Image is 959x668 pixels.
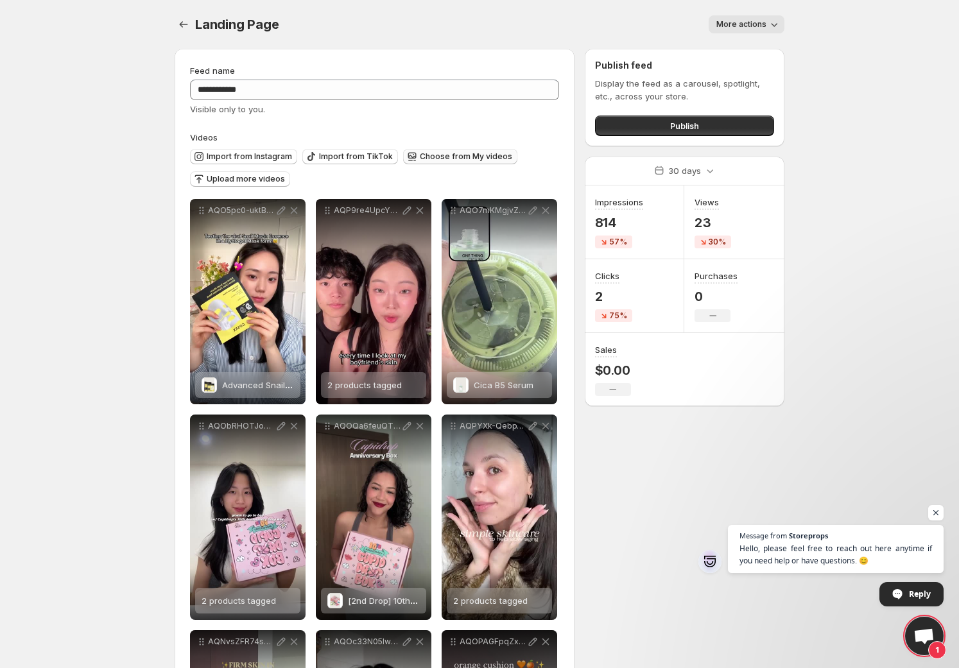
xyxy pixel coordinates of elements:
[202,595,276,606] span: 2 products tagged
[319,151,393,162] span: Import from TikTok
[442,415,557,620] div: AQPYXk-QebpTToyytnUaYj-G5jQ-ZYYECEa1diypRJt1gPeVhq6i-x6HijcMd5Wp3GbBmUtQZYLqVB8nHejBI1IBJ1qY0Pudb...
[670,119,699,132] span: Publish
[403,149,517,164] button: Choose from My videos
[222,380,466,390] span: Advanced Snail Mucin Glass Glow Hydrogel Mask (3 Sheets)
[905,617,944,655] a: Open chat
[316,199,431,404] div: AQP9re4UpcYVeJqCpAFThp00PzXdHfW4-88zZBYEvYrsFAveNHTwY9Bbnli1IibLQmgcqr3av0VFlYqYMS2OFaz4hr1u2dVMT...
[334,421,401,431] p: AQOQa6feuQTV3zmn9rQQn9VHeOBT9iuG6c2DqyttZD61a6CE0xEMOkUGwASALna0LAe2NRevdA8pgP9lsmsQze_Jkyp51fxU7...
[195,17,279,32] span: Landing Page
[207,151,292,162] span: Import from Instagram
[695,215,731,230] p: 23
[460,205,526,216] p: AQO7mKMgjvZ8SEbaVh0v4lt_lYUvMciSR7Q6Ydw4p8W_aaJhx63LMN1aJMUAzosCv5RcsD4jR_2miXuBJAwZRasBpqupsFWum...
[609,311,627,321] span: 75%
[190,415,306,620] div: AQObRHOTJozFYqaiXq60dAqIZrmHf13f0g7-EOop0Xa1z2A6V9KAuGcnIzrpO5JXCqD9ybSWawbdjBQs4uF3xxtHE-_ZYkNaF...
[595,270,619,282] h3: Clicks
[739,532,787,539] span: Message from
[595,116,774,136] button: Publish
[327,380,402,390] span: 2 products tagged
[595,215,643,230] p: 814
[190,65,235,76] span: Feed name
[460,637,526,647] p: AQOPAGFpqZxViVkBwI2ejB61zJ2Dm4_fbOZk2nv6_Nky44Bv8zzIxjIT1WR2t43d5CrizDaOWib88ecx2s3SjrqF_BcJelMor...
[595,196,643,209] h3: Impressions
[334,205,401,216] p: AQP9re4UpcYVeJqCpAFThp00PzXdHfW4-88zZBYEvYrsFAveNHTwY9Bbnli1IibLQmgcqr3av0VFlYqYMS2OFaz4hr1u2dVMT...
[595,363,631,378] p: $0.00
[334,637,401,647] p: AQOc33N05IwmmY5Mj_OEqxJETzkXM26G1DmOfQarbntXy7M9NSUnXWna5a-afZgz5_S1RvArmWst7ZldQe5kl1QTxyhktYBk_...
[709,15,784,33] button: More actions
[695,289,738,304] p: 0
[595,59,774,72] h2: Publish feed
[302,149,398,164] button: Import from TikTok
[460,421,526,431] p: AQPYXk-QebpTToyytnUaYj-G5jQ-ZYYECEa1diypRJt1gPeVhq6i-x6HijcMd5Wp3GbBmUtQZYLqVB8nHejBI1IBJ1qY0Pudb...
[207,174,285,184] span: Upload more videos
[208,637,275,647] p: AQNvsZFR74s9QhesBT5Unr7nh5RfAagM4CiwOBF0lBQKMw-StDM3mmGC_r_exhkoGogi2rWdkNkuIM6jeWPvSFrX_y9S_N-sr...
[739,542,932,567] span: Hello, please feel free to reach out here anytime if you need help or have questions. 😊
[595,289,632,304] p: 2
[928,641,946,659] span: 1
[420,151,512,162] span: Choose from My videos
[474,380,533,390] span: Cica B5 Serum
[190,104,265,114] span: Visible only to you.
[595,343,617,356] h3: Sales
[695,196,719,209] h3: Views
[316,415,431,620] div: AQOQa6feuQTV3zmn9rQQn9VHeOBT9iuG6c2DqyttZD61a6CE0xEMOkUGwASALna0LAe2NRevdA8pgP9lsmsQze_Jkyp51fxU7...
[190,199,306,404] div: AQO5pc0-uktB9KREQSqzJhKjglfd0oRbMpWCf4djbWW7UCZ_a5D8J2z9mwudD_ElEuqaGsjKGWJ4_GmPvjMrOzjtGXVy55hJf...
[453,595,528,606] span: 2 products tagged
[175,15,193,33] button: Settings
[695,270,738,282] h3: Purchases
[208,205,275,216] p: AQO5pc0-uktB9KREQSqzJhKjglfd0oRbMpWCf4djbWW7UCZ_a5D8J2z9mwudD_ElEuqaGsjKGWJ4_GmPvjMrOzjtGXVy55hJf...
[348,595,548,606] span: [2nd Drop] 10th Anniversary Cupidrop Beauty Box
[909,583,931,605] span: Reply
[709,237,726,247] span: 30%
[789,532,828,539] span: Storeprops
[442,199,557,404] div: AQO7mKMgjvZ8SEbaVh0v4lt_lYUvMciSR7Q6Ydw4p8W_aaJhx63LMN1aJMUAzosCv5RcsD4jR_2miXuBJAwZRasBpqupsFWum...
[668,164,701,177] p: 30 days
[595,77,774,103] p: Display the feed as a carousel, spotlight, etc., across your store.
[208,421,275,431] p: AQObRHOTJozFYqaiXq60dAqIZrmHf13f0g7-EOop0Xa1z2A6V9KAuGcnIzrpO5JXCqD9ybSWawbdjBQs4uF3xxtHE-_ZYkNaF...
[190,171,290,187] button: Upload more videos
[609,237,627,247] span: 57%
[190,149,297,164] button: Import from Instagram
[190,132,218,142] span: Videos
[716,19,766,30] span: More actions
